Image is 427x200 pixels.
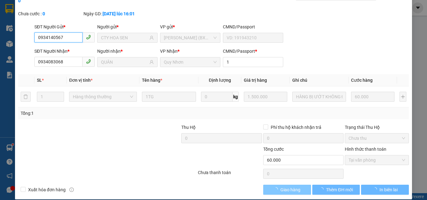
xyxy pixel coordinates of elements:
[319,187,326,192] span: loading
[274,187,280,192] span: loading
[263,147,284,152] span: Tổng cước
[53,5,103,19] div: [PERSON_NAME]
[69,188,74,192] span: info-circle
[53,5,68,12] span: Nhận:
[5,13,49,20] div: NHÀN
[351,78,373,83] span: Cước hàng
[86,59,91,64] span: phone
[34,23,95,30] div: SĐT Người Gửi
[164,33,217,42] span: Hồ Chí Minh (BXMĐ)
[361,185,409,195] button: In biên lai
[97,48,158,55] div: Người nhận
[142,78,162,83] span: Tên hàng
[345,147,386,152] label: Hình thức thanh toán
[373,187,379,192] span: loading
[149,36,154,40] span: user
[349,134,405,143] span: Chưa thu
[160,49,178,54] span: VP Nhận
[268,124,324,131] span: Phí thu hộ khách nhận trả
[53,36,103,43] div: A
[5,5,49,13] div: Quy Nhơn
[379,186,398,193] span: In biên lai
[69,78,93,83] span: Đơn vị tính
[345,124,409,131] div: Trạng thái Thu Hộ
[97,23,158,30] div: Người gửi
[21,92,31,102] button: delete
[18,10,82,17] div: Chưa cước :
[197,169,263,180] div: Chưa thanh toán
[209,78,231,83] span: Định lượng
[53,19,103,27] div: LAM
[233,92,239,102] span: kg
[280,186,300,193] span: Giao hàng
[349,155,405,165] span: Tại văn phòng
[86,35,91,40] span: phone
[290,74,349,86] th: Ghi chú
[101,59,148,66] input: Tên người nhận
[149,60,154,64] span: user
[326,186,353,193] span: Thêm ĐH mới
[160,23,220,30] div: VP gửi
[83,10,148,17] div: Ngày GD:
[103,11,135,16] b: [DATE] lúc 16:01
[34,48,95,55] div: SĐT Người Nhận
[223,23,283,30] div: CMND/Passport
[351,92,394,102] input: 0
[292,92,346,102] input: Ghi Chú
[101,34,148,41] input: Tên người gửi
[312,185,360,195] button: Thêm ĐH mới
[37,78,42,83] span: SL
[244,78,267,83] span: Giá trị hàng
[164,57,217,67] span: Quy Nhơn
[73,92,133,101] span: Hàng thông thường
[399,92,407,102] button: plus
[181,125,196,130] span: Thu Hộ
[21,110,165,117] div: Tổng: 1
[223,33,283,43] input: VD: 191943210
[43,11,45,16] b: 0
[142,92,196,102] input: VD: Bàn, Ghế
[244,92,287,102] input: 0
[263,185,311,195] button: Giao hàng
[26,186,68,193] span: Xuất hóa đơn hàng
[5,6,15,12] span: Gửi:
[53,27,103,36] div: 0984884062
[5,20,49,29] div: 0382821344
[223,48,283,55] div: CMND/Passport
